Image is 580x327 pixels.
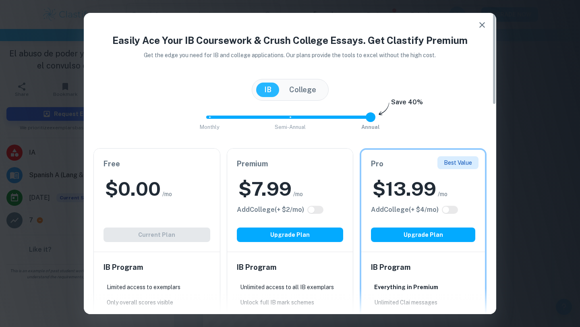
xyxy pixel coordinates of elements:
[371,205,439,215] h6: Click to see all the additional College features.
[162,190,172,199] span: /mo
[104,262,210,273] h6: IB Program
[373,176,436,202] h2: $ 13.99
[237,228,344,242] button: Upgrade Plan
[256,83,280,97] button: IB
[361,124,380,130] span: Annual
[444,158,472,167] p: Best Value
[371,228,475,242] button: Upgrade Plan
[374,283,438,292] p: Everything in Premium
[93,33,487,48] h4: Easily Ace Your IB Coursework & Crush College Essays. Get Clastify Premium
[371,158,475,170] h6: Pro
[275,124,306,130] span: Semi-Annual
[371,262,475,273] h6: IB Program
[107,283,180,292] p: Limited access to exemplars
[293,190,303,199] span: /mo
[438,190,447,199] span: /mo
[105,176,161,202] h2: $ 0.00
[391,97,423,111] h6: Save 40%
[200,124,220,130] span: Monthly
[379,102,389,116] img: subscription-arrow.svg
[237,262,344,273] h6: IB Program
[237,205,304,215] h6: Click to see all the additional College features.
[238,176,292,202] h2: $ 7.99
[281,83,324,97] button: College
[237,158,344,170] h6: Premium
[133,51,447,60] p: Get the edge you need for IB and college applications. Our plans provide the tools to excel witho...
[104,158,210,170] h6: Free
[240,283,334,292] p: Unlimited access to all IB exemplars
